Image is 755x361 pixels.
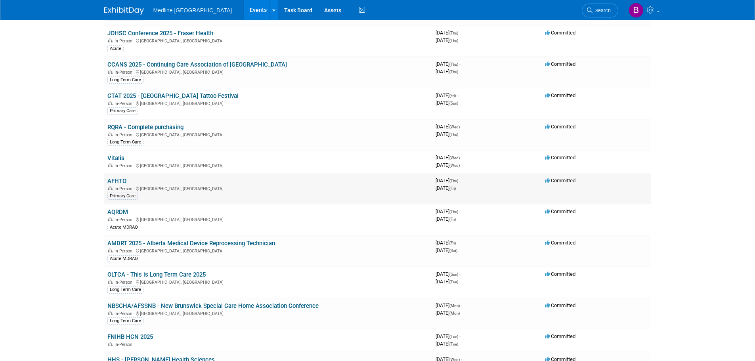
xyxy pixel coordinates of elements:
span: (Thu) [449,132,458,137]
img: In-Person Event [108,186,113,190]
span: In-Person [115,311,135,316]
span: In-Person [115,101,135,106]
div: Acute MDRAO [107,255,140,262]
span: [DATE] [436,341,458,347]
span: [DATE] [436,92,458,98]
span: [DATE] [436,131,458,137]
span: - [459,178,461,183]
span: - [461,302,462,308]
a: JOHSC Conference 2025 - Fraser Health [107,30,213,37]
span: In-Person [115,38,135,44]
div: [GEOGRAPHIC_DATA], [GEOGRAPHIC_DATA] [107,69,429,75]
span: In-Person [115,217,135,222]
span: (Fri) [449,217,456,222]
div: Acute [107,45,124,52]
span: (Tue) [449,280,458,284]
span: (Wed) [449,125,460,129]
span: - [461,155,462,160]
span: Committed [545,30,575,36]
a: AMDRT 2025 - Alberta Medical Device Reprocessing Technician [107,240,275,247]
span: (Wed) [449,156,460,160]
a: Search [582,4,618,17]
span: (Fri) [449,186,456,191]
div: Acute MDRAO [107,224,140,231]
span: Committed [545,61,575,67]
img: In-Person Event [108,248,113,252]
span: (Thu) [449,62,458,67]
span: (Tue) [449,334,458,339]
span: [DATE] [436,208,461,214]
div: [GEOGRAPHIC_DATA], [GEOGRAPHIC_DATA] [107,185,429,191]
span: (Wed) [449,163,460,168]
span: (Sat) [449,248,457,253]
a: NBSCHA/AFSSNB - New Brunswick Special Care Home Association Conference [107,302,319,309]
span: - [461,124,462,130]
span: Medline [GEOGRAPHIC_DATA] [153,7,232,13]
span: (Mon) [449,304,460,308]
span: Committed [545,302,575,308]
span: [DATE] [436,333,461,339]
img: In-Person Event [108,217,113,221]
span: - [459,61,461,67]
a: CTAT 2025 - [GEOGRAPHIC_DATA] Tattoo Festival [107,92,239,99]
span: (Mon) [449,311,460,315]
span: [DATE] [436,37,458,43]
span: [DATE] [436,100,458,106]
span: (Sun) [449,272,458,277]
span: (Sun) [449,101,458,105]
img: In-Person Event [108,38,113,42]
div: [GEOGRAPHIC_DATA], [GEOGRAPHIC_DATA] [107,100,429,106]
img: In-Person Event [108,101,113,105]
span: [DATE] [436,155,462,160]
div: [GEOGRAPHIC_DATA], [GEOGRAPHIC_DATA] [107,37,429,44]
span: - [459,208,461,214]
img: In-Person Event [108,163,113,167]
div: [GEOGRAPHIC_DATA], [GEOGRAPHIC_DATA] [107,310,429,316]
span: [DATE] [436,124,462,130]
span: (Thu) [449,179,458,183]
a: RQRA - Complete purchasing [107,124,183,131]
img: In-Person Event [108,132,113,136]
div: Primary Care [107,107,138,115]
span: [DATE] [436,240,458,246]
a: CCANS 2025 - Continuing Care Association of [GEOGRAPHIC_DATA] [107,61,287,68]
span: [DATE] [436,69,458,74]
div: [GEOGRAPHIC_DATA], [GEOGRAPHIC_DATA] [107,279,429,285]
div: [GEOGRAPHIC_DATA], [GEOGRAPHIC_DATA] [107,162,429,168]
img: In-Person Event [108,311,113,315]
div: Long Term Care [107,76,143,84]
span: Committed [545,271,575,277]
img: Brad Imhoff [629,3,644,18]
span: Committed [545,124,575,130]
a: AQRDM [107,208,128,216]
span: (Fri) [449,94,456,98]
span: Search [593,8,611,13]
a: OLTCA - This is Long Term Care 2025 [107,271,206,278]
div: [GEOGRAPHIC_DATA], [GEOGRAPHIC_DATA] [107,216,429,222]
span: In-Person [115,132,135,138]
span: - [459,333,461,339]
span: [DATE] [436,310,460,316]
span: [DATE] [436,302,462,308]
span: In-Person [115,342,135,347]
span: - [459,271,461,277]
div: Primary Care [107,193,138,200]
span: (Fri) [449,241,456,245]
span: Committed [545,92,575,98]
span: [DATE] [436,271,461,277]
span: (Thu) [449,70,458,74]
div: Long Term Care [107,286,143,293]
span: [DATE] [436,61,461,67]
span: - [457,240,458,246]
span: - [457,92,458,98]
img: ExhibitDay [104,7,144,15]
span: Committed [545,155,575,160]
span: Committed [545,333,575,339]
span: Committed [545,208,575,214]
span: [DATE] [436,247,457,253]
a: AFHTO [107,178,126,185]
span: In-Person [115,248,135,254]
span: (Tue) [449,342,458,346]
div: [GEOGRAPHIC_DATA], [GEOGRAPHIC_DATA] [107,247,429,254]
span: [DATE] [436,178,461,183]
